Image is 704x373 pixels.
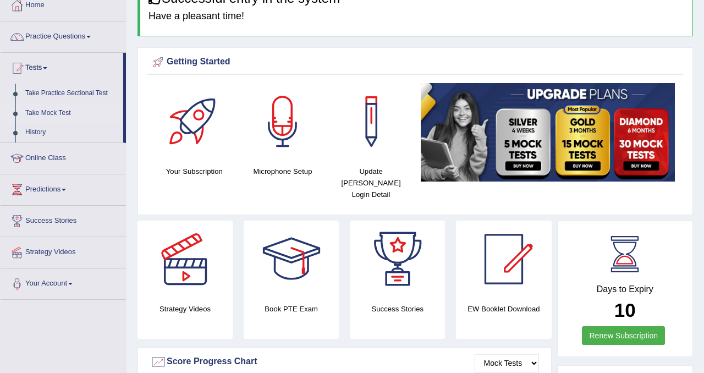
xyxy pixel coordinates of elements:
a: Practice Questions [1,21,126,49]
a: Take Mock Test [20,103,123,123]
h4: EW Booklet Download [456,303,551,315]
a: Strategy Videos [1,237,126,265]
a: Renew Subscription [582,326,665,345]
a: History [20,123,123,142]
h4: Book PTE Exam [244,303,339,315]
a: Online Class [1,143,126,171]
div: Score Progress Chart [150,354,539,370]
h4: Update [PERSON_NAME] Login Detail [332,166,410,200]
b: 10 [614,299,636,321]
a: Your Account [1,268,126,296]
h4: Microphone Setup [244,166,322,177]
a: Success Stories [1,206,126,233]
div: Getting Started [150,54,680,70]
h4: Have a pleasant time! [148,11,684,22]
h4: Strategy Videos [137,303,233,315]
h4: Your Subscription [156,166,233,177]
img: small5.jpg [421,83,675,182]
h4: Days to Expiry [570,284,681,294]
h4: Success Stories [350,303,445,315]
a: Take Practice Sectional Test [20,84,123,103]
a: Predictions [1,174,126,202]
a: Tests [1,53,123,80]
